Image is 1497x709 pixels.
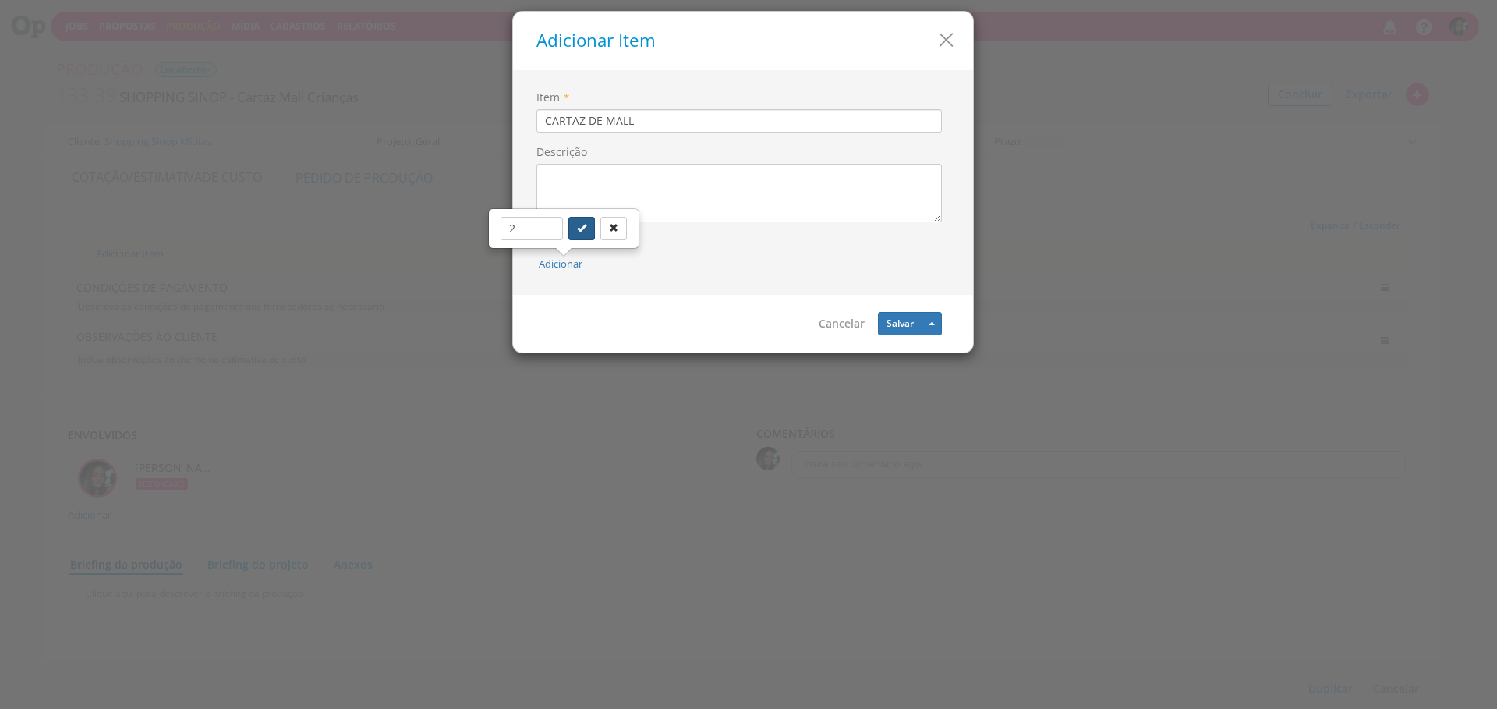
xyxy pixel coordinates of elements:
[539,257,582,271] button: Adicionar
[536,90,560,105] label: Item
[560,90,569,105] span: Campo obrigatório
[536,31,961,51] h5: Adicionar Item
[536,144,587,160] label: Descrição
[878,312,922,335] button: Salvar
[599,235,608,249] span: Campo obrigatório
[536,109,942,133] input: Nome do item é obrigatório
[809,310,875,337] button: Cancelar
